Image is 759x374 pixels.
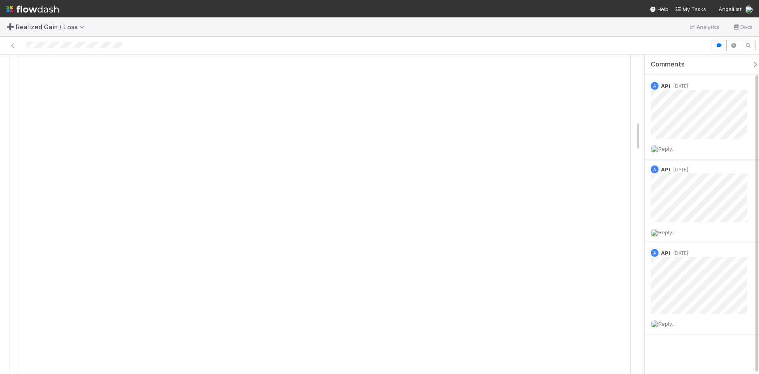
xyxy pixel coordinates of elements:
img: logo-inverted-e16ddd16eac7371096b0.svg [6,2,59,16]
a: Analytics [689,22,720,32]
span: A [653,167,656,172]
span: AngelList [719,6,742,12]
img: avatar_1c2f0edd-858e-4812-ac14-2a8986687c67.png [651,229,659,237]
img: avatar_1c2f0edd-858e-4812-ac14-2a8986687c67.png [651,320,659,328]
span: Reply... [659,146,676,152]
span: My Tasks [675,6,706,12]
span: API [661,250,670,256]
span: [DATE] [670,83,688,89]
a: My Tasks [675,5,706,13]
div: API [651,82,659,90]
span: Realized Gain / Loss [16,23,89,31]
span: [DATE] [670,167,688,173]
a: Docs [733,22,753,32]
span: Reply... [659,229,676,235]
span: ➕ [6,23,14,30]
div: API [651,165,659,173]
span: A [653,251,656,255]
span: A [653,84,656,88]
span: [DATE] [670,250,688,256]
span: Comments [651,61,685,68]
span: API [661,166,670,173]
img: avatar_1c2f0edd-858e-4812-ac14-2a8986687c67.png [651,145,659,153]
img: avatar_1c2f0edd-858e-4812-ac14-2a8986687c67.png [745,6,753,13]
div: API [651,249,659,257]
span: API [661,83,670,89]
span: Reply... [659,321,676,327]
div: Help [649,5,668,13]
